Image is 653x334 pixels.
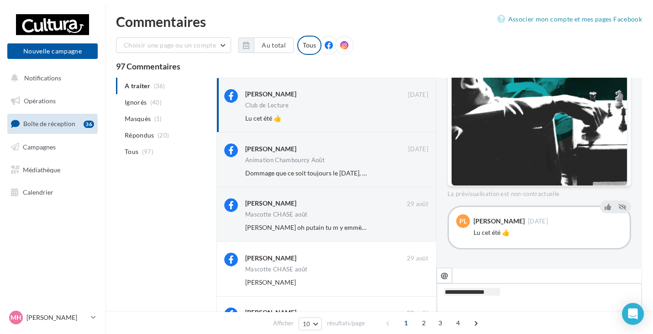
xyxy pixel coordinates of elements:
[459,217,467,226] span: PL
[238,37,294,53] button: Au total
[124,41,216,49] span: Choisir une page ou un compte
[245,278,296,286] span: [PERSON_NAME]
[125,147,138,156] span: Tous
[116,37,231,53] button: Choisir une page ou un compte
[5,114,100,133] a: Boîte de réception36
[5,138,100,157] a: Campagnes
[5,183,100,202] a: Calendrier
[297,36,321,55] div: Tous
[245,90,296,99] div: [PERSON_NAME]
[245,223,373,231] span: [PERSON_NAME] oh putain tu m y emmène ?
[273,319,294,328] span: Afficher
[125,131,154,140] span: Répondus
[84,121,94,128] div: 36
[303,320,311,328] span: 10
[245,254,296,263] div: [PERSON_NAME]
[5,69,96,88] button: Notifications
[441,271,448,279] i: @
[150,99,162,106] span: (40)
[245,157,325,163] div: Animation Chambourcy Août
[24,74,61,82] span: Notifications
[154,115,162,122] span: (1)
[245,266,307,272] div: Mascotte CHASE août
[437,268,452,283] button: @
[528,218,548,224] span: [DATE]
[23,188,53,196] span: Calendrier
[399,316,413,330] span: 1
[245,114,281,122] span: Lu cet été 👍
[245,199,296,208] div: [PERSON_NAME]
[158,132,169,139] span: (20)
[11,313,21,322] span: MH
[245,212,307,217] div: Mascotte CHASE août
[7,309,98,326] a: MH [PERSON_NAME]
[245,308,296,317] div: [PERSON_NAME]
[407,254,428,263] span: 29 août
[327,319,365,328] span: résultats/page
[474,228,622,237] div: Lu cet été 👍
[416,316,431,330] span: 2
[116,15,642,28] div: Commentaires
[24,97,56,105] span: Opérations
[5,91,100,111] a: Opérations
[451,316,465,330] span: 4
[7,43,98,59] button: Nouvelle campagne
[245,102,289,108] div: Club de Lecture
[116,62,642,70] div: 97 Commentaires
[299,318,322,330] button: 10
[408,91,428,99] span: [DATE]
[245,144,296,154] div: [PERSON_NAME]
[142,148,153,155] span: (97)
[26,313,87,322] p: [PERSON_NAME]
[433,316,448,330] span: 3
[448,186,631,198] div: La prévisualisation est non-contractuelle
[23,165,60,173] span: Médiathèque
[245,169,448,177] span: Dommage que ce soit toujours le [DATE], certains parents travaillent 😞
[407,309,428,318] span: 28 août
[125,98,147,107] span: Ignorés
[474,218,525,224] div: [PERSON_NAME]
[5,160,100,180] a: Médiathèque
[254,37,294,53] button: Au total
[622,303,644,325] div: Open Intercom Messenger
[125,114,151,123] span: Masqués
[23,143,56,151] span: Campagnes
[407,200,428,208] span: 29 août
[23,120,75,127] span: Boîte de réception
[497,14,642,25] a: Associer mon compte et mes pages Facebook
[408,145,428,154] span: [DATE]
